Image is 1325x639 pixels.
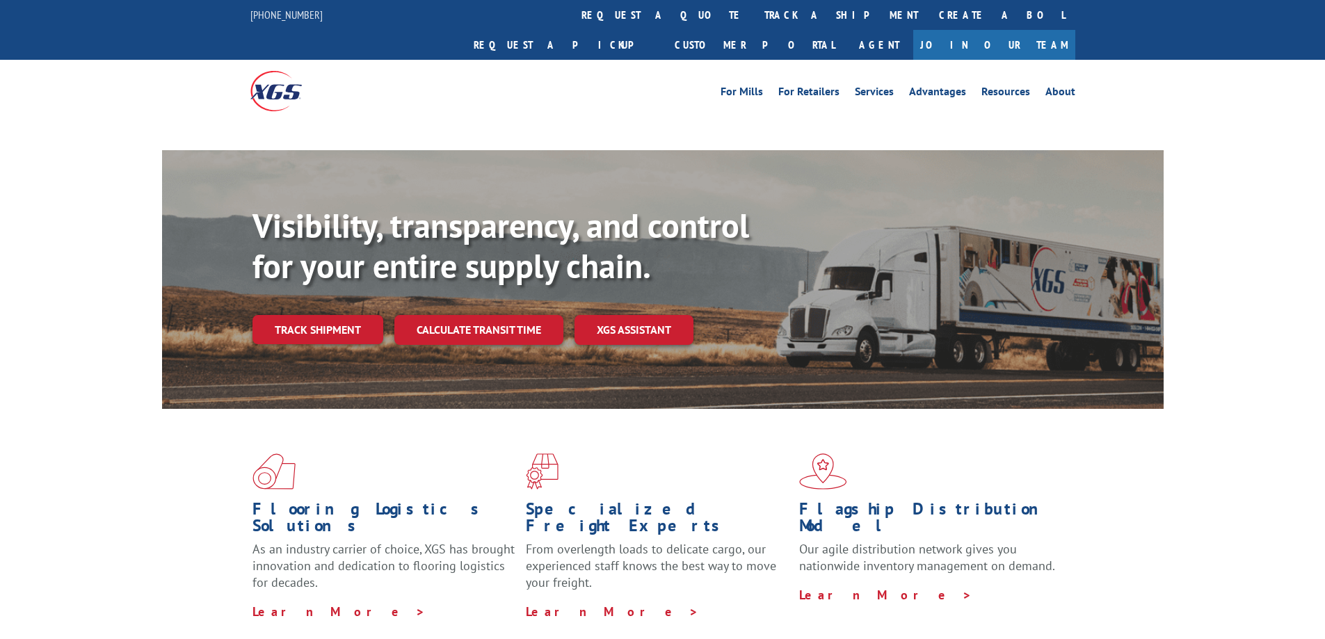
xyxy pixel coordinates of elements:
[252,315,383,344] a: Track shipment
[252,541,515,590] span: As an industry carrier of choice, XGS has brought innovation and dedication to flooring logistics...
[855,86,894,102] a: Services
[721,86,763,102] a: For Mills
[394,315,563,345] a: Calculate transit time
[250,8,323,22] a: [PHONE_NUMBER]
[845,30,913,60] a: Agent
[526,453,559,490] img: xgs-icon-focused-on-flooring-red
[526,541,789,603] p: From overlength loads to delicate cargo, our experienced staff knows the best way to move your fr...
[778,86,840,102] a: For Retailers
[799,541,1055,574] span: Our agile distribution network gives you nationwide inventory management on demand.
[575,315,693,345] a: XGS ASSISTANT
[909,86,966,102] a: Advantages
[913,30,1075,60] a: Join Our Team
[526,604,699,620] a: Learn More >
[1045,86,1075,102] a: About
[981,86,1030,102] a: Resources
[799,453,847,490] img: xgs-icon-flagship-distribution-model-red
[463,30,664,60] a: Request a pickup
[799,501,1062,541] h1: Flagship Distribution Model
[252,453,296,490] img: xgs-icon-total-supply-chain-intelligence-red
[664,30,845,60] a: Customer Portal
[252,204,749,287] b: Visibility, transparency, and control for your entire supply chain.
[252,604,426,620] a: Learn More >
[252,501,515,541] h1: Flooring Logistics Solutions
[526,501,789,541] h1: Specialized Freight Experts
[799,587,972,603] a: Learn More >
